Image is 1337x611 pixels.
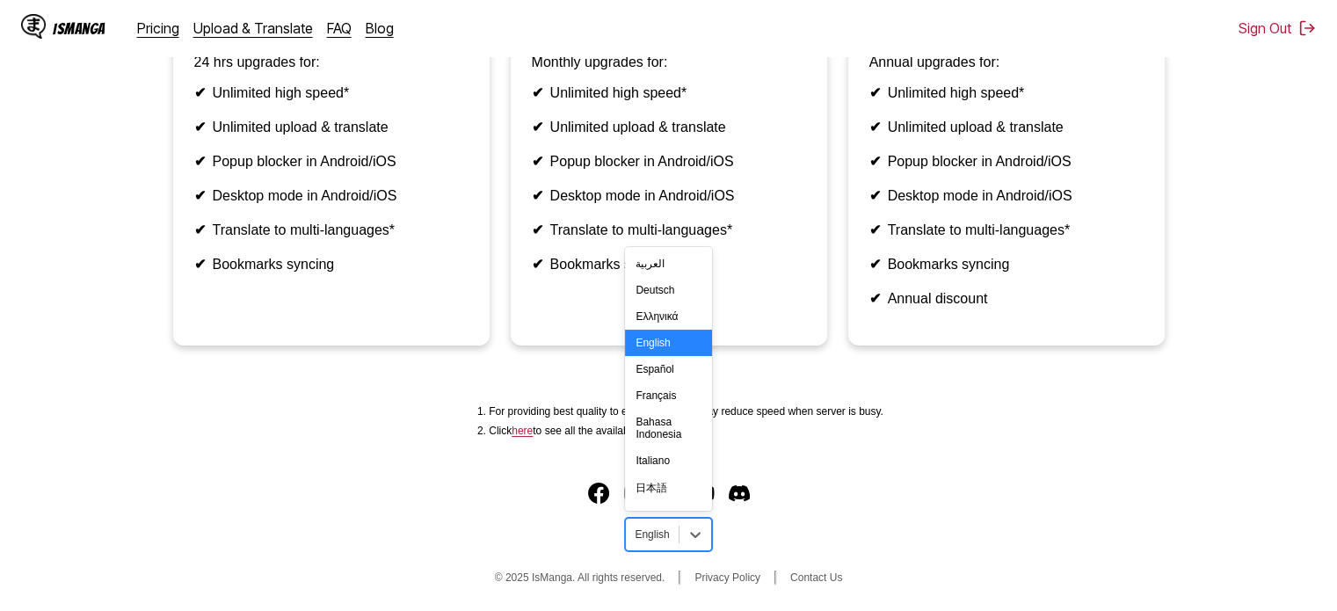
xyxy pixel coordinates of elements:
[625,330,711,356] div: English
[194,120,206,135] b: ✔
[194,119,469,135] li: Unlimited upload & translate
[625,251,711,277] div: العربية
[588,483,609,504] a: Facebook
[869,222,1144,238] li: Translate to multi-languages*
[194,84,469,101] li: Unlimited high speed*
[869,188,881,203] b: ✔
[588,483,609,504] img: IsManga Facebook
[532,222,806,238] li: Translate to multi-languages*
[532,85,543,100] b: ✔
[194,188,206,203] b: ✔
[512,425,533,437] a: Available languages
[489,405,883,418] li: For providing best quality to every users, we may reduce speed when server is busy.
[53,20,105,37] div: IsManga
[869,85,881,100] b: ✔
[625,409,711,447] div: Bahasa Indonesia
[532,55,806,70] p: Monthly upgrades for:
[495,571,665,584] span: © 2025 IsManga. All rights reserved.
[1298,19,1316,37] img: Sign out
[193,19,313,37] a: Upload & Translate
[1239,19,1316,37] button: Sign Out
[366,19,394,37] a: Blog
[532,188,543,203] b: ✔
[532,119,806,135] li: Unlimited upload & translate
[21,14,137,42] a: IsManga LogoIsManga
[625,277,711,303] div: Deutsch
[194,187,469,204] li: Desktop mode in Android/iOS
[869,153,1144,170] li: Popup blocker in Android/iOS
[532,256,806,273] li: Bookmarks syncing
[489,425,883,437] li: Click to see all the available languages
[194,154,206,169] b: ✔
[137,19,179,37] a: Pricing
[625,382,711,409] div: Français
[869,222,881,237] b: ✔
[869,84,1144,101] li: Unlimited high speed*
[532,153,806,170] li: Popup blocker in Android/iOS
[194,55,469,70] p: 24 hrs upgrades for:
[625,356,711,382] div: Español
[532,84,806,101] li: Unlimited high speed*
[869,187,1144,204] li: Desktop mode in Android/iOS
[623,483,644,504] a: Instagram
[194,153,469,170] li: Popup blocker in Android/iOS
[194,222,206,237] b: ✔
[625,447,711,474] div: Italiano
[869,154,881,169] b: ✔
[869,290,1144,307] li: Annual discount
[194,256,469,273] li: Bookmarks syncing
[625,503,711,532] div: 한국어
[869,257,881,272] b: ✔
[623,483,644,504] img: IsManga Instagram
[532,187,806,204] li: Desktop mode in Android/iOS
[869,291,881,306] b: ✔
[869,120,881,135] b: ✔
[532,222,543,237] b: ✔
[194,222,469,238] li: Translate to multi-languages*
[729,483,750,504] img: IsManga Discord
[635,528,637,541] input: Select language
[790,571,842,584] a: Contact Us
[532,120,543,135] b: ✔
[694,571,760,584] a: Privacy Policy
[21,14,46,39] img: IsManga Logo
[194,85,206,100] b: ✔
[327,19,352,37] a: FAQ
[869,119,1144,135] li: Unlimited upload & translate
[532,154,543,169] b: ✔
[869,55,1144,70] p: Annual upgrades for:
[625,474,711,503] div: 日本語
[729,483,750,504] a: Discord
[625,303,711,330] div: Ελληνικά
[194,257,206,272] b: ✔
[532,257,543,272] b: ✔
[869,256,1144,273] li: Bookmarks syncing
